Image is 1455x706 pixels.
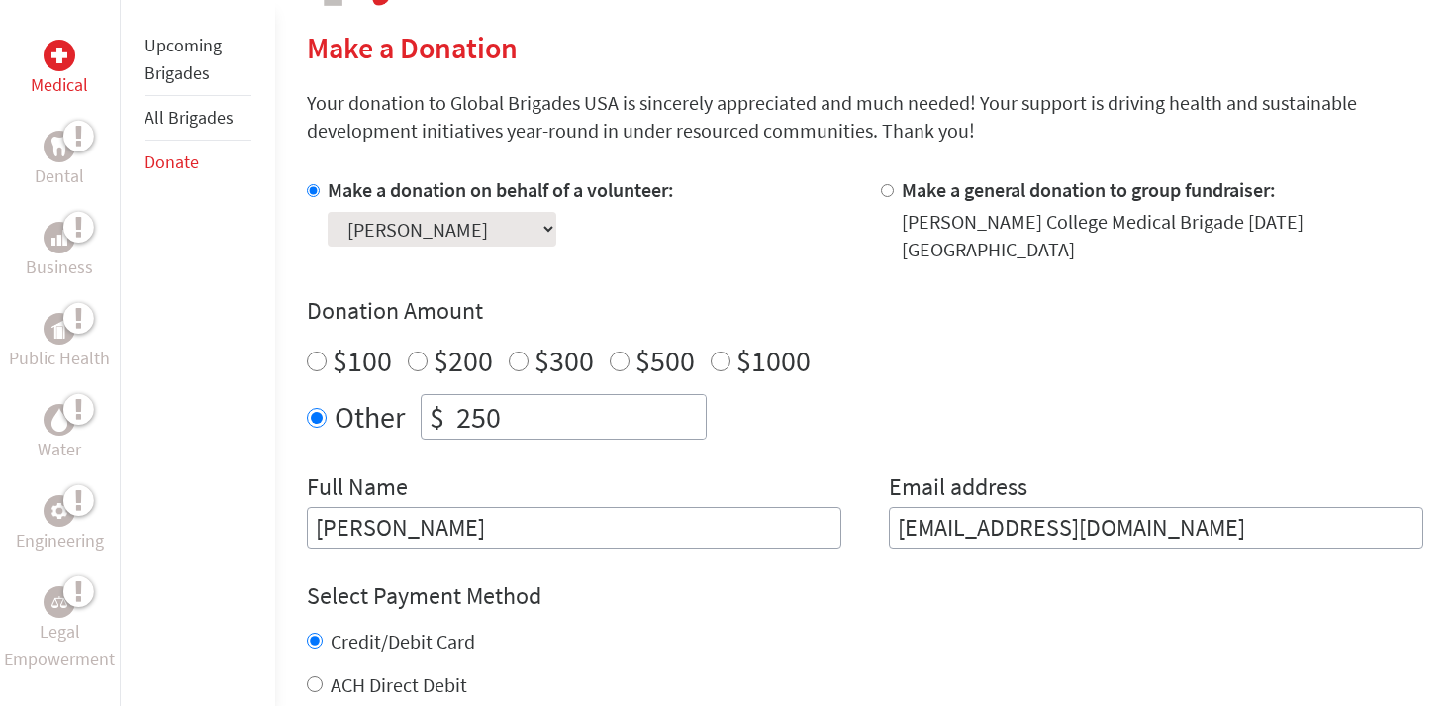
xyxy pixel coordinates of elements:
a: DentalDental [35,131,84,190]
p: Medical [31,71,88,99]
img: Medical [51,48,67,63]
img: Water [51,408,67,431]
p: Business [26,253,93,281]
label: $300 [534,342,594,379]
label: $200 [434,342,493,379]
label: $100 [333,342,392,379]
a: Donate [145,151,199,173]
label: $1000 [736,342,811,379]
div: Business [44,222,75,253]
a: MedicalMedical [31,40,88,99]
img: Dental [51,137,67,155]
div: Medical [44,40,75,71]
label: ACH Direct Debit [331,672,467,697]
label: Email address [889,471,1027,507]
a: Public HealthPublic Health [9,313,110,372]
p: Engineering [16,527,104,555]
p: Dental [35,162,84,190]
div: Public Health [44,313,75,345]
li: Donate [145,141,251,184]
img: Legal Empowerment [51,596,67,608]
label: Other [335,394,405,440]
img: Business [51,230,67,246]
input: Enter Amount [452,395,706,439]
label: Credit/Debit Card [331,629,475,654]
p: Your donation to Global Brigades USA is sincerely appreciated and much needed! Your support is dr... [307,89,1423,145]
p: Public Health [9,345,110,372]
a: Legal EmpowermentLegal Empowerment [4,586,116,673]
input: Your Email [889,507,1423,549]
div: Engineering [44,495,75,527]
p: Legal Empowerment [4,618,116,673]
label: Make a donation on behalf of a volunteer: [328,177,674,202]
label: Full Name [307,471,408,507]
div: Legal Empowerment [44,586,75,618]
div: Dental [44,131,75,162]
img: Engineering [51,503,67,519]
a: BusinessBusiness [26,222,93,281]
img: Public Health [51,319,67,339]
h4: Select Payment Method [307,580,1423,612]
li: Upcoming Brigades [145,24,251,96]
p: Water [38,436,81,463]
div: Water [44,404,75,436]
a: WaterWater [38,404,81,463]
a: Upcoming Brigades [145,34,222,84]
h2: Make a Donation [307,30,1423,65]
div: $ [422,395,452,439]
label: $500 [635,342,695,379]
h4: Donation Amount [307,295,1423,327]
li: All Brigades [145,96,251,141]
label: Make a general donation to group fundraiser: [902,177,1276,202]
input: Enter Full Name [307,507,841,549]
a: All Brigades [145,106,234,129]
div: [PERSON_NAME] College Medical Brigade [DATE] [GEOGRAPHIC_DATA] [902,208,1423,263]
a: EngineeringEngineering [16,495,104,555]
